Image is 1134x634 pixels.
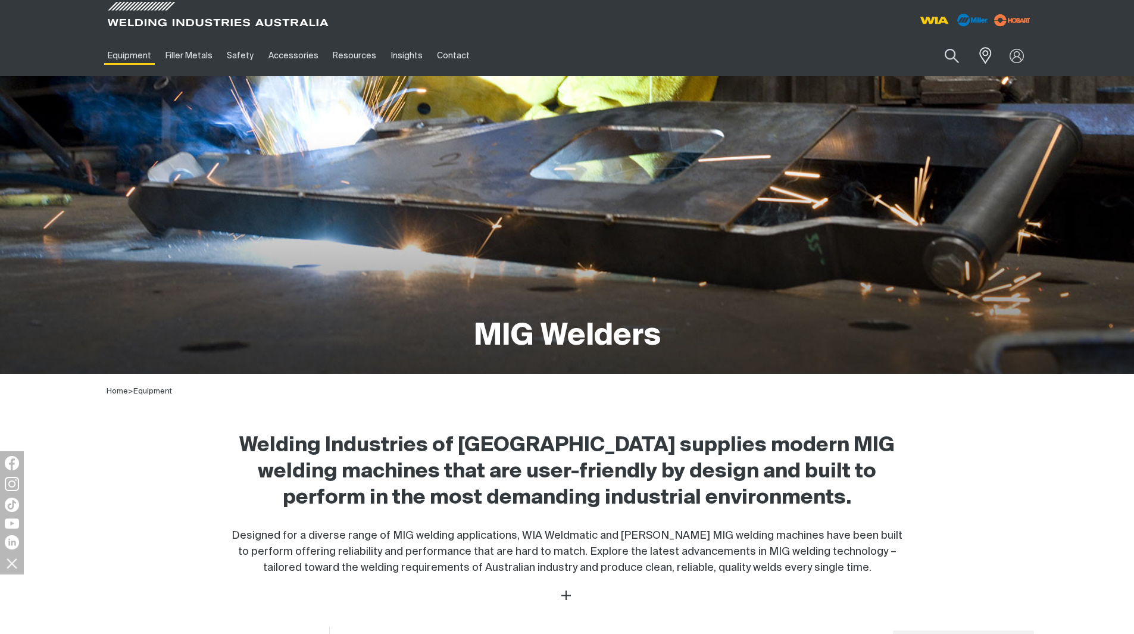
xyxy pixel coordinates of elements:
[133,388,172,395] a: Equipment
[5,477,19,491] img: Instagram
[326,35,383,76] a: Resources
[5,519,19,529] img: YouTube
[916,42,971,70] input: Product name or item number...
[474,317,661,356] h1: MIG Welders
[128,388,133,395] span: >
[5,498,19,512] img: TikTok
[5,456,19,470] img: Facebook
[991,11,1034,29] img: miller
[2,553,22,573] img: hide socials
[232,530,902,573] span: Designed for a diverse range of MIG welding applications, WIA Weldmatic and [PERSON_NAME] MIG wel...
[383,35,429,76] a: Insights
[5,535,19,549] img: LinkedIn
[101,35,801,76] nav: Main
[932,42,972,70] button: Search products
[232,433,903,511] h2: Welding Industries of [GEOGRAPHIC_DATA] supplies modern MIG welding machines that are user-friend...
[261,35,326,76] a: Accessories
[220,35,261,76] a: Safety
[101,35,158,76] a: Equipment
[430,35,477,76] a: Contact
[107,388,128,395] a: Home
[158,35,220,76] a: Filler Metals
